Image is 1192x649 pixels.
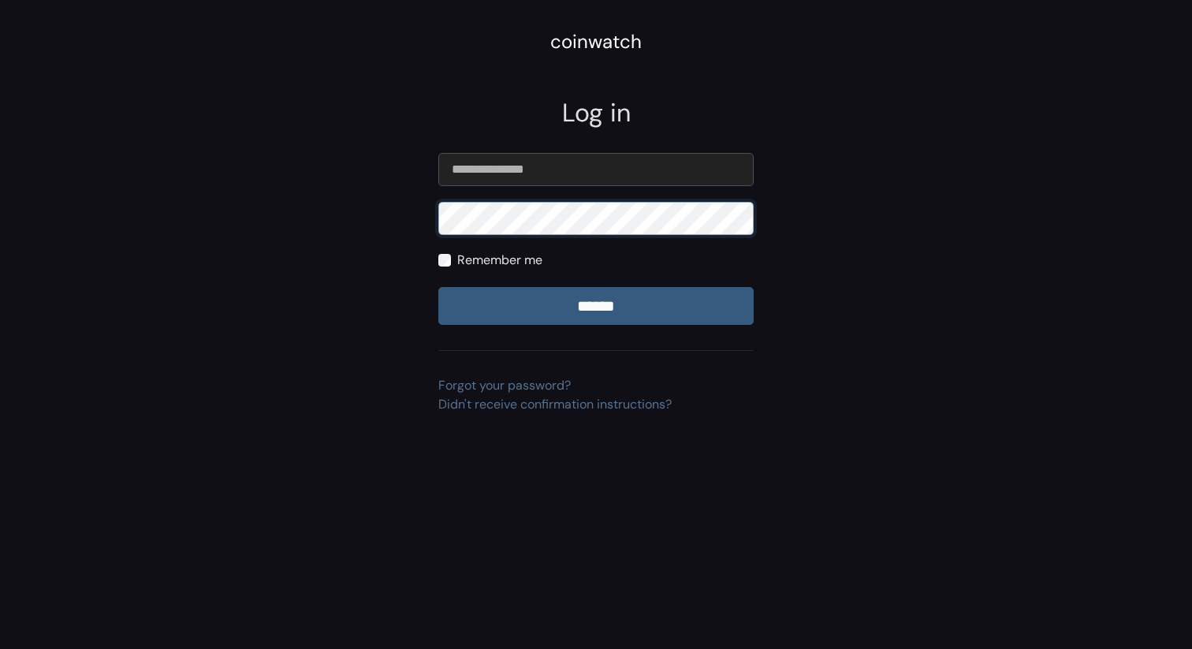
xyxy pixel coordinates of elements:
div: coinwatch [550,28,642,56]
label: Remember me [457,251,542,270]
a: coinwatch [550,35,642,52]
a: Didn't receive confirmation instructions? [438,396,672,412]
h2: Log in [438,98,754,128]
a: Forgot your password? [438,377,571,394]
